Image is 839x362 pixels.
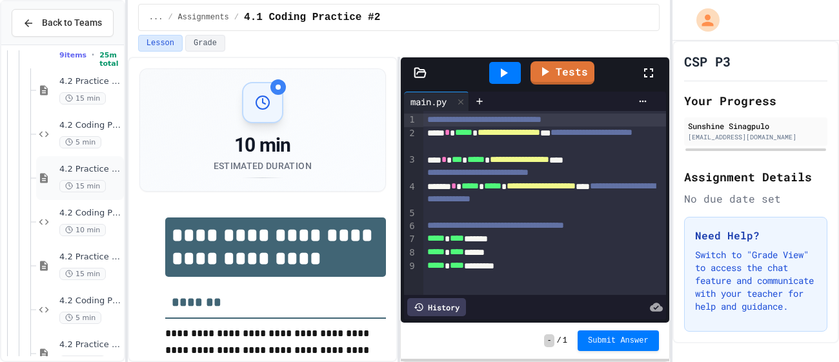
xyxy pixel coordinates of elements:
span: 15 min [59,180,106,192]
div: History [407,298,466,316]
div: 1 [404,114,417,127]
h2: Assignment Details [684,168,827,186]
span: 9 items [59,51,86,59]
span: / [168,12,172,23]
button: Back to Teams [12,9,114,37]
span: - [544,334,554,347]
span: 4.2 Coding Practice #2 [59,120,121,131]
span: • [92,50,94,60]
span: Submit Answer [588,336,649,346]
div: 6 [404,220,417,234]
button: Lesson [138,35,183,52]
div: 4 [404,181,417,207]
span: / [234,12,239,23]
span: 4.2 Practice #4 [59,339,121,350]
span: 15 min [59,92,106,105]
span: 4.2 Coding Practice #2 [59,208,121,219]
div: 9 [404,260,417,274]
button: Grade [185,35,225,52]
button: Submit Answer [578,330,659,351]
div: 10 min [214,134,312,157]
h3: Need Help? [695,228,816,243]
div: main.py [404,95,453,108]
div: No due date set [684,191,827,206]
div: 8 [404,246,417,260]
div: Sunshine Sinagpulo [688,120,824,132]
span: Back to Teams [42,16,102,30]
span: Assignments [178,12,229,23]
div: 3 [404,154,417,180]
span: 4.1 Coding Practice #2 [244,10,380,25]
span: 4.2 Practice #1 [59,76,121,87]
span: 4.2 Coding Practice #3 [59,296,121,307]
h2: Your Progress [684,92,827,110]
span: / [557,336,561,346]
span: ... [149,12,163,23]
p: Switch to "Grade View" to access the chat feature and communicate with your teacher for help and ... [695,248,816,313]
span: 4.2 Practice #2 [59,164,121,175]
a: Tests [531,61,594,85]
span: 10 min [59,224,106,236]
span: 4.2 Practice #3 [59,252,121,263]
div: [EMAIL_ADDRESS][DOMAIN_NAME] [688,132,824,142]
span: 15 min [59,268,106,280]
div: 2 [404,127,417,154]
span: 1h 25m total [99,42,121,68]
span: 5 min [59,312,101,324]
h1: CSP P3 [684,52,731,70]
span: 1 [563,336,567,346]
span: 5 min [59,136,101,148]
div: 5 [404,207,417,220]
div: My Account [683,5,723,35]
div: main.py [404,92,469,111]
div: 7 [404,233,417,246]
div: Estimated Duration [214,159,312,172]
